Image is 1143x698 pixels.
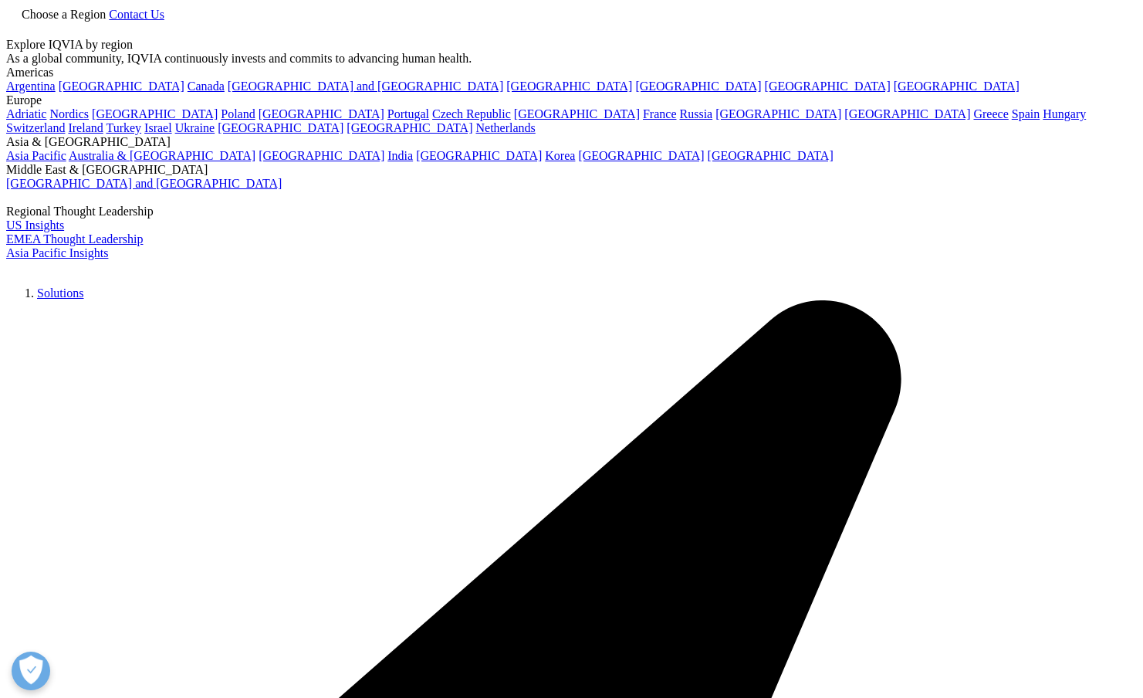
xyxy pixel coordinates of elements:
[387,107,429,120] a: Portugal
[475,121,535,134] a: Netherlands
[22,8,106,21] span: Choose a Region
[708,149,834,162] a: [GEOGRAPHIC_DATA]
[175,121,215,134] a: Ukraine
[59,80,184,93] a: [GEOGRAPHIC_DATA]
[6,80,56,93] a: Argentina
[37,286,83,300] a: Solutions
[1012,107,1040,120] a: Spain
[680,107,713,120] a: Russia
[715,107,841,120] a: [GEOGRAPHIC_DATA]
[844,107,970,120] a: [GEOGRAPHIC_DATA]
[68,121,103,134] a: Ireland
[6,52,1137,66] div: As a global community, IQVIA continuously invests and commits to advancing human health.
[6,205,1137,219] div: Regional Thought Leadership
[12,652,50,690] button: Open Preferences
[228,80,503,93] a: [GEOGRAPHIC_DATA] and [GEOGRAPHIC_DATA]
[894,80,1020,93] a: [GEOGRAPHIC_DATA]
[6,232,143,246] a: EMEA Thought Leadership
[6,135,1137,149] div: Asia & [GEOGRAPHIC_DATA]
[69,149,255,162] a: Australia & [GEOGRAPHIC_DATA]
[973,107,1008,120] a: Greece
[545,149,575,162] a: Korea
[387,149,413,162] a: India
[144,121,172,134] a: Israel
[6,163,1137,177] div: Middle East & [GEOGRAPHIC_DATA]
[109,8,164,21] a: Contact Us
[6,219,64,232] a: US Insights
[221,107,255,120] a: Poland
[188,80,225,93] a: Canada
[218,121,343,134] a: [GEOGRAPHIC_DATA]
[92,107,218,120] a: [GEOGRAPHIC_DATA]
[347,121,472,134] a: [GEOGRAPHIC_DATA]
[765,80,891,93] a: [GEOGRAPHIC_DATA]
[6,66,1137,80] div: Americas
[6,121,65,134] a: Switzerland
[643,107,677,120] a: France
[6,107,46,120] a: Adriatic
[514,107,640,120] a: [GEOGRAPHIC_DATA]
[6,177,282,190] a: [GEOGRAPHIC_DATA] and [GEOGRAPHIC_DATA]
[506,80,632,93] a: [GEOGRAPHIC_DATA]
[106,121,141,134] a: Turkey
[635,80,761,93] a: [GEOGRAPHIC_DATA]
[432,107,511,120] a: Czech Republic
[49,107,89,120] a: Nordics
[1043,107,1086,120] a: Hungary
[416,149,542,162] a: [GEOGRAPHIC_DATA]
[6,93,1137,107] div: Europe
[6,149,66,162] a: Asia Pacific
[259,149,384,162] a: [GEOGRAPHIC_DATA]
[259,107,384,120] a: [GEOGRAPHIC_DATA]
[6,246,108,259] a: Asia Pacific Insights
[578,149,704,162] a: [GEOGRAPHIC_DATA]
[6,38,1137,52] div: Explore IQVIA by region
